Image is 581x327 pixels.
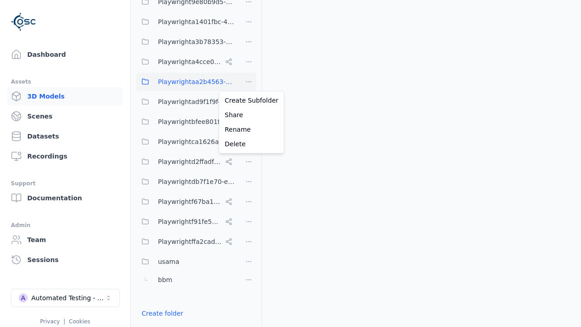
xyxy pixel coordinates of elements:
a: Delete [221,137,282,151]
a: Rename [221,122,282,137]
a: Share [221,108,282,122]
a: Create Subfolder [221,93,282,108]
